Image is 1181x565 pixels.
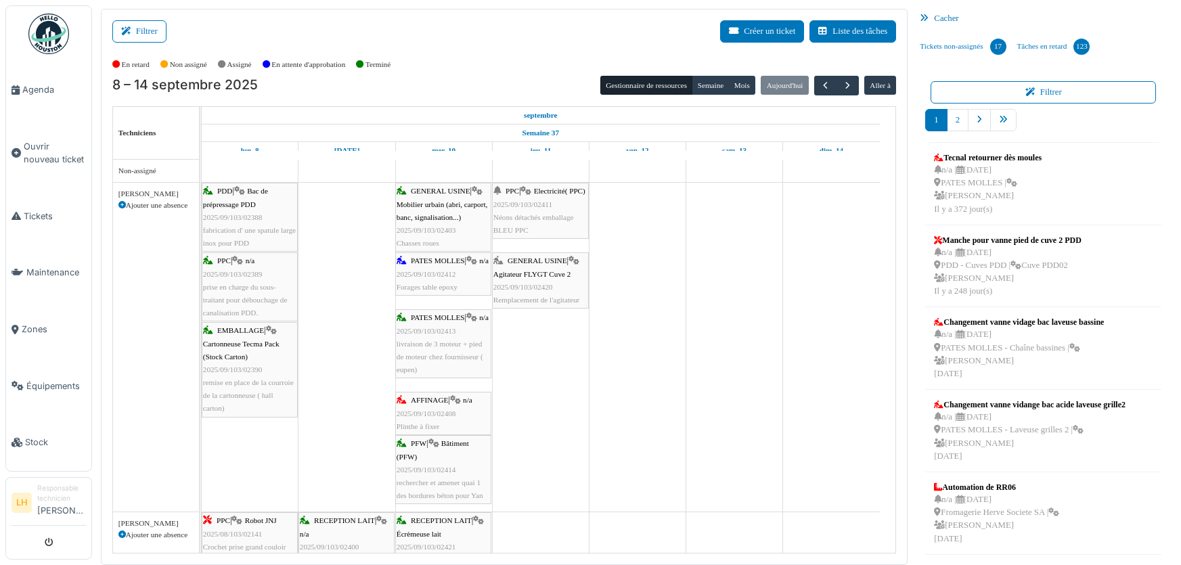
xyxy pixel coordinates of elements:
span: n/a [246,256,255,265]
span: Crochet prise grand couloir pour robot [203,543,286,564]
span: Techniciens [118,129,156,137]
a: 1 [925,109,947,131]
span: Forages table epoxy [397,283,458,291]
span: prise en charge du sous-traitant pour débouchage de canalisation PDD. [203,283,288,317]
span: 2025/09/103/02420 [493,283,553,291]
span: EMBALLAGE [217,326,264,334]
span: Chasses roues [397,239,439,247]
a: Maintenance [6,244,91,301]
span: 2025/09/103/02414 [397,466,456,474]
span: remise en place de la courroie de la cartonneuse ( hall carton) [203,378,294,412]
label: En retard [122,59,150,70]
div: 17 [990,39,1006,55]
a: 13 septembre 2025 [719,142,750,159]
button: Créer un ticket [720,20,804,43]
div: Changement vanne vidage bac laveuse bassine [934,316,1104,328]
a: Équipements [6,358,91,415]
div: Ajouter une absence [118,529,194,541]
button: Filtrer [112,20,166,43]
button: Aujourd'hui [761,76,808,95]
div: | [397,185,490,250]
span: n/a [479,256,489,265]
span: Plinthe à fixer [397,422,439,430]
a: Changement vanne vidage bac laveuse bassine n/a |[DATE] PATES MOLLES - Chaîne bassines | [PERSON_... [931,313,1107,384]
button: Mois [729,76,756,95]
span: Agitateur FLYGT Cuve 2 [493,270,571,278]
div: | [493,254,587,307]
span: Bac de prépressage PDD [203,187,268,208]
div: Non-assigné [118,165,194,177]
span: n/a [479,313,489,321]
a: Ouvrir nouveau ticket [6,118,91,188]
a: 8 septembre 2025 [520,107,561,124]
a: Stock [6,414,91,471]
div: [PERSON_NAME] [118,188,194,200]
span: Bâtiment (PFW) [397,439,469,460]
span: RECEPTION LAIT [411,516,472,524]
li: LH [12,493,32,513]
span: GENERAL USINE [508,256,567,265]
span: 2025/09/103/02413 [397,327,456,335]
div: [PERSON_NAME] [118,518,194,529]
span: Équipements [26,380,86,392]
span: Electricité( PPC) [534,187,585,195]
div: Tecnal retourner dès moules [934,152,1042,164]
span: PATES MOLLES [411,313,464,321]
span: 2025/09/103/02421 [397,543,456,551]
a: Zones [6,301,91,358]
span: 2025/09/103/02408 [397,409,456,417]
span: n/a [463,396,472,404]
label: Terminé [365,59,391,70]
span: PPC [217,256,231,265]
label: En attente d'approbation [271,59,345,70]
span: 2025/09/103/02400 [300,543,359,551]
span: Maintenance [26,266,86,279]
span: PPC [506,187,519,195]
button: Précédent [814,76,837,95]
img: Badge_color-CXgf-gQk.svg [28,14,69,54]
a: Tecnal retourner dès moules n/a |[DATE] PATES MOLLES | [PERSON_NAME]Il y a 372 jour(s) [931,148,1045,219]
span: Robot JNJ [245,516,277,524]
div: Responsable technicien [37,483,86,504]
div: n/a | [DATE] PDD - Cuves PDD | Cuve PDD02 [PERSON_NAME] Il y a 248 jour(s) [934,246,1081,298]
button: Liste des tâches [809,20,896,43]
div: | [203,185,296,250]
span: Ouvrir nouveau ticket [24,140,86,166]
button: Suivant [836,76,858,95]
div: | [493,185,587,237]
span: PDD [217,187,232,195]
a: Manche pour vanne pied de cuve 2 PDD n/a |[DATE] PDD - Cuves PDD |Cuve PDD02 [PERSON_NAME]Il y a ... [931,231,1084,302]
a: Tickets non-assignés [914,28,1011,65]
li: [PERSON_NAME] [37,483,86,522]
span: livraison de 3 moteur + pied de moteur chez fournisseur ( eupen) [397,340,483,374]
div: | [397,437,490,502]
div: n/a | [DATE] PATES MOLLES - Chaîne bassines | [PERSON_NAME] [DATE] [934,328,1104,380]
span: 2025/09/103/02390 [203,365,263,374]
span: GENERAL USINE [411,187,470,195]
span: 2025/09/103/02403 [397,226,456,234]
div: | [397,311,490,376]
div: | [397,394,490,433]
a: Automation de RR06 n/a |[DATE] Fromagerie Herve Societe SA | [PERSON_NAME][DATE] [931,478,1063,549]
a: Semaine 37 [519,125,562,141]
a: 11 septembre 2025 [527,142,554,159]
a: 10 septembre 2025 [428,142,459,159]
a: 9 septembre 2025 [331,142,363,159]
span: 2025/09/103/02411 [493,200,552,208]
span: PATES MOLLES [411,256,464,265]
a: Tickets [6,188,91,245]
div: Ajouter une absence [118,200,194,211]
a: Agenda [6,62,91,118]
a: 12 septembre 2025 [623,142,652,159]
div: | [397,254,490,294]
span: 2025/09/103/02389 [203,270,263,278]
div: Changement vanne vidange bac acide laveuse grille2 [934,399,1126,411]
div: Cacher [914,9,1172,28]
span: AFFINAGE [411,396,448,404]
span: Tickets [24,210,86,223]
span: Cartonneuse Tecma Pack (Stock Carton) [203,340,280,361]
label: Assigné [227,59,252,70]
span: Remplacement de l'agitateur [493,296,580,304]
div: Automation de RR06 [934,481,1059,493]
